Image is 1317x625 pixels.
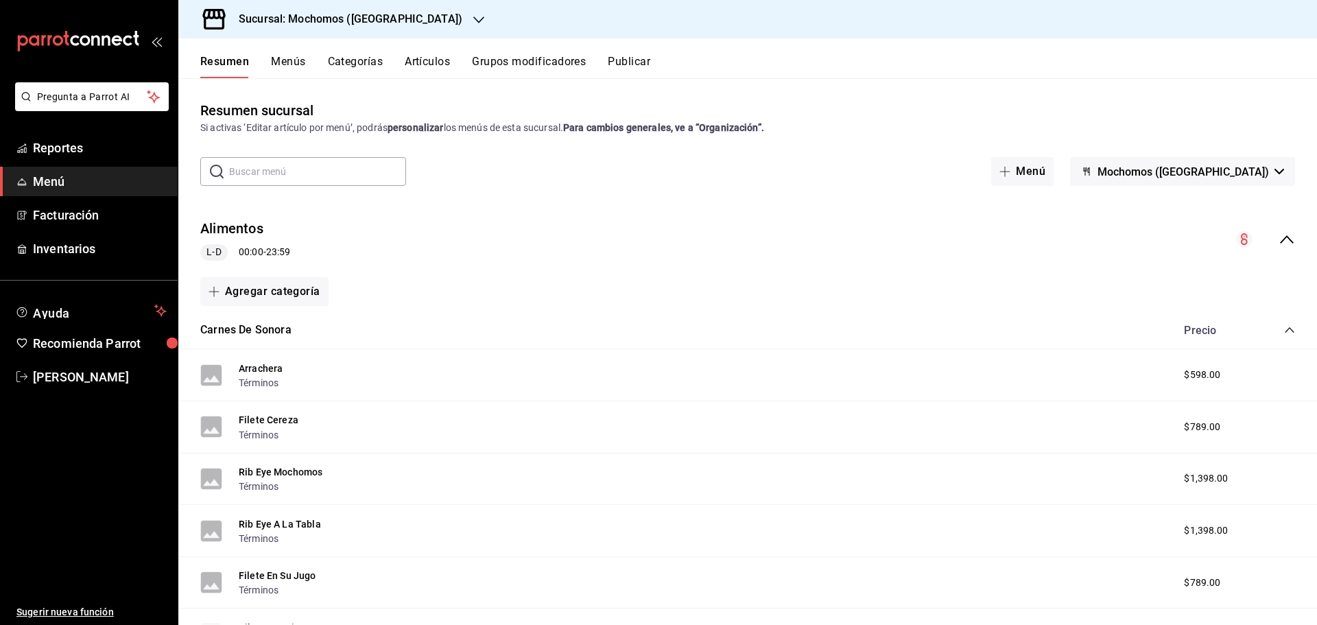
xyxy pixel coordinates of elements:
button: Publicar [608,55,650,78]
h3: Sucursal: Mochomos ([GEOGRAPHIC_DATA]) [228,11,462,27]
span: $789.00 [1184,420,1220,434]
button: Resumen [200,55,249,78]
span: Facturación [33,206,167,224]
span: Inventarios [33,239,167,258]
span: Mochomos ([GEOGRAPHIC_DATA]) [1097,165,1269,178]
span: $1,398.00 [1184,523,1228,538]
button: Términos [239,428,278,442]
button: open_drawer_menu [151,36,162,47]
div: Si activas ‘Editar artículo por menú’, podrás los menús de esta sucursal. [200,121,1295,135]
div: 00:00 - 23:59 [200,244,290,261]
span: Menú [33,172,167,191]
span: $789.00 [1184,576,1220,590]
button: Grupos modificadores [472,55,586,78]
div: navigation tabs [200,55,1317,78]
a: Pregunta a Parrot AI [10,99,169,114]
button: Filete Cereza [239,413,298,427]
button: Mochomos ([GEOGRAPHIC_DATA]) [1070,157,1295,186]
button: Filete En Su Jugo [239,569,316,582]
button: Carnes De Sonora [200,322,292,338]
button: Rib Eye A La Tabla [239,517,321,531]
button: Rib Eye Mochomos [239,465,322,479]
span: Ayuda [33,303,149,319]
div: collapse-menu-row [178,208,1317,272]
button: Términos [239,376,278,390]
button: Agregar categoría [200,277,329,306]
span: Sugerir nueva función [16,605,167,620]
button: Categorías [328,55,383,78]
strong: Para cambios generales, ve a “Organización”. [563,122,764,133]
strong: personalizar [388,122,444,133]
div: Precio [1170,324,1258,337]
button: Artículos [405,55,450,78]
button: Alimentos [200,219,263,239]
button: Términos [239,480,278,493]
button: Pregunta a Parrot AI [15,82,169,111]
span: $1,398.00 [1184,471,1228,486]
input: Buscar menú [229,158,406,185]
button: Términos [239,583,278,597]
button: Arrachera [239,362,283,375]
span: Reportes [33,139,167,157]
div: Resumen sucursal [200,100,313,121]
button: collapse-category-row [1284,325,1295,335]
button: Términos [239,532,278,545]
span: Recomienda Parrot [33,334,167,353]
button: Menús [271,55,305,78]
span: L-D [201,245,226,259]
span: Pregunta a Parrot AI [37,90,147,104]
span: $598.00 [1184,368,1220,382]
button: Menú [991,157,1054,186]
span: [PERSON_NAME] [33,368,167,386]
